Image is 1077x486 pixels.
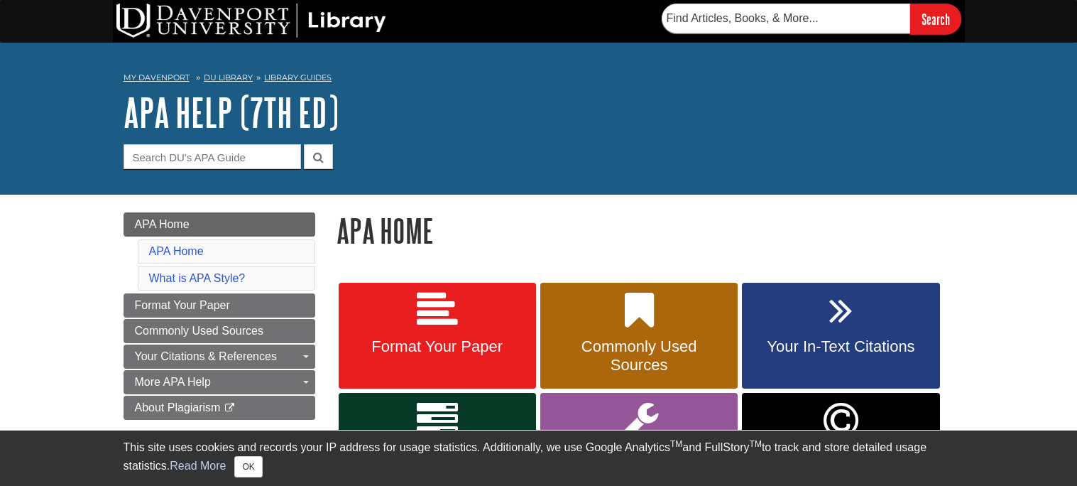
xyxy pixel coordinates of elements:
[135,325,263,337] span: Commonly Used Sources
[224,404,236,413] i: This link opens in a new window
[124,90,339,134] a: APA Help (7th Ed)
[264,72,332,82] a: Library Guides
[124,345,315,369] a: Your Citations & References
[662,4,961,34] form: Searches DU Library's articles, books, and more
[135,401,221,414] span: About Plagiarism
[124,319,315,343] a: Commonly Used Sources
[149,272,246,284] a: What is APA Style?
[124,68,954,91] nav: breadcrumb
[753,337,929,356] span: Your In-Text Citations
[135,218,190,230] span: APA Home
[339,283,536,389] a: Format Your Paper
[910,4,961,34] input: Search
[149,245,204,257] a: APA Home
[551,337,727,374] span: Commonly Used Sources
[349,337,525,356] span: Format Your Paper
[337,212,954,249] h1: APA Home
[124,439,954,477] div: This site uses cookies and records your IP address for usage statistics. Additionally, we use Goo...
[742,283,939,389] a: Your In-Text Citations
[234,456,262,477] button: Close
[750,439,762,449] sup: TM
[170,460,226,472] a: Read More
[124,72,190,84] a: My Davenport
[124,293,315,318] a: Format Your Paper
[662,4,910,33] input: Find Articles, Books, & More...
[540,283,738,389] a: Commonly Used Sources
[204,72,253,82] a: DU Library
[135,299,230,311] span: Format Your Paper
[135,376,211,388] span: More APA Help
[124,212,315,237] a: APA Home
[116,4,386,38] img: DU Library
[124,370,315,394] a: More APA Help
[135,350,277,362] span: Your Citations & References
[670,439,682,449] sup: TM
[124,396,315,420] a: About Plagiarism
[124,144,301,169] input: Search DU's APA Guide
